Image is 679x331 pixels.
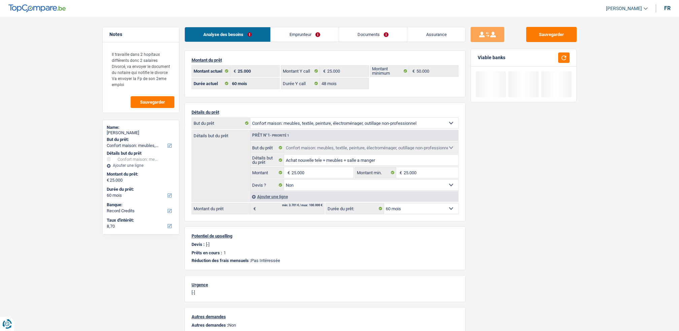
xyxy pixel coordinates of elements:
[281,78,320,89] label: Durée Y call
[320,66,327,76] span: €
[107,187,174,192] label: Durée du prêt:
[270,134,289,137] span: - Priorité 1
[192,78,231,89] label: Durée actuel
[407,27,465,42] a: Assurance
[109,32,172,37] h5: Notes
[281,66,320,76] label: Montant Y call
[107,172,174,177] label: Montant du prêt:
[107,125,175,130] div: Name:
[192,66,231,76] label: Montant actuel
[601,3,648,14] a: [PERSON_NAME]
[250,142,284,153] label: But du prêt
[396,167,404,178] span: €
[282,204,322,207] div: min: 3.701 € / max: 100.000 €
[355,167,396,178] label: Montant min.
[526,27,577,42] button: Sauvegarder
[250,133,291,138] div: Prêt n°1
[192,323,459,328] p: Non
[192,242,205,247] p: Devis :
[206,242,209,247] p: [-]
[140,100,165,104] span: Sauvegarder
[478,55,505,61] div: Viable banks
[107,151,175,156] div: Détails but du prêt
[107,137,174,142] label: But du prêt:
[250,155,284,165] label: Détails but du prêt
[192,314,459,319] p: Autres demandes
[250,167,284,178] label: Montant
[250,180,284,190] label: Devis ?
[192,258,459,263] p: Pas Intéressée
[606,6,642,11] span: [PERSON_NAME]
[192,130,250,138] label: Détails but du prêt
[230,66,238,76] span: €
[192,290,459,295] p: [-]
[192,323,228,328] span: Autres demandes :
[192,110,459,115] p: Détails du prêt
[409,66,416,76] span: €
[192,258,251,263] span: Réduction des frais mensuels :
[8,4,66,12] img: TopCompare Logo
[250,203,258,214] span: €
[326,203,384,214] label: Durée du prêt:
[271,27,339,42] a: Emprunteur
[664,5,671,11] div: fr
[224,250,226,255] p: 1
[370,66,409,76] label: Montant minimum
[192,233,459,238] p: Potentiel de upselling
[107,218,174,223] label: Taux d'intérêt:
[250,192,458,201] div: Ajouter une ligne
[131,96,174,108] button: Sauvegarder
[107,202,174,208] label: Banque:
[339,27,407,42] a: Documents
[284,167,292,178] span: €
[107,178,109,183] span: €
[192,250,222,255] p: Prêts en cours :
[192,118,250,128] label: But du prêt
[192,282,459,287] p: Urgence
[192,203,250,214] label: Montant du prêt
[107,130,175,136] div: [PERSON_NAME]
[192,58,459,63] p: Montant du prêt
[107,163,175,168] div: Ajouter une ligne
[185,27,271,42] a: Analyse des besoins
